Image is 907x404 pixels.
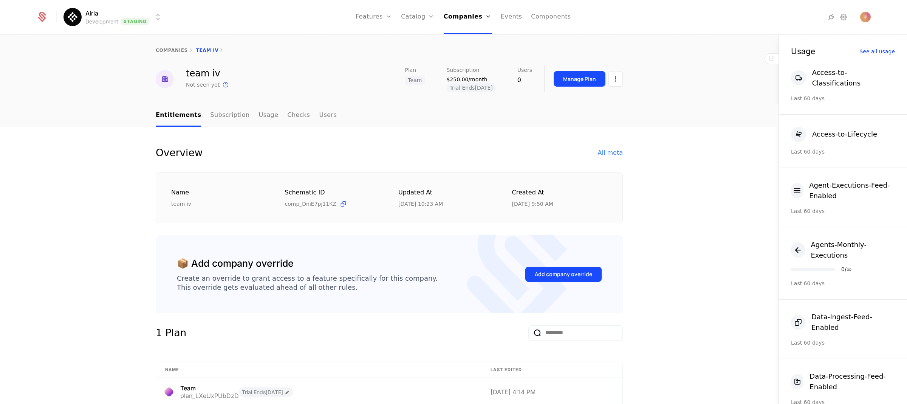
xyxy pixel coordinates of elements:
div: Access-to-Classifications [812,67,895,89]
div: Manage Plan [563,75,596,83]
div: Last 60 days [791,148,895,155]
ul: Choose Sub Page [156,104,337,127]
a: Usage [259,104,279,127]
span: Team [405,76,425,85]
button: Select action [608,71,623,87]
button: Add company override [525,267,602,282]
div: Team [180,385,239,391]
div: 1 Plan [156,325,186,340]
div: See all usage [859,49,895,54]
button: Agents-Monthly-Executions [791,239,895,261]
div: Data-Ingest-Feed-Enabled [811,312,895,333]
img: Ivana Popova [860,12,871,22]
button: Open user button [860,12,871,22]
div: 8/19/25, 9:50 AM [512,200,553,208]
span: Airia [85,9,98,18]
div: 0 [517,76,532,85]
a: Checks [287,104,310,127]
div: Add company override [535,270,592,278]
button: Access-to-Lifecycle [791,127,877,142]
div: [DATE] 4:14 PM [491,389,613,395]
div: 8/19/25, 10:23 AM [398,200,443,208]
div: Last 60 days [791,280,895,287]
button: Select environment [66,9,163,25]
div: 📦 Add company override [177,256,294,271]
nav: Main [156,104,623,127]
div: Development [85,18,118,25]
button: Access-to-Classifications [791,67,895,89]
button: Data-Ingest-Feed-Enabled [791,312,895,333]
div: Usage [791,47,815,55]
span: Trial Ends [DATE] [239,387,293,397]
a: Integrations [827,12,836,22]
div: Agent-Executions-Feed-Enabled [809,180,895,201]
div: $250.00/month [446,76,495,83]
div: Create an override to grant access to a feature specifically for this company. This override gets... [177,274,438,292]
th: Last edited [481,362,622,378]
button: Manage Plan [554,71,605,87]
img: team iv [156,70,174,88]
div: Last 60 days [791,207,895,215]
div: team iv [171,200,267,208]
div: Last 60 days [791,339,895,347]
div: Schematic ID [285,188,381,197]
span: Plan [405,67,416,73]
div: Name [171,188,267,197]
span: comp_DniE7pj11KZ [285,200,336,208]
div: 0 / ∞ [841,267,851,272]
div: team iv [186,69,230,78]
div: plan_LXeUxPUbDzD [180,393,239,399]
th: Name [156,362,481,378]
div: Last 60 days [791,95,895,102]
div: Overview [156,145,203,160]
a: Subscription [210,104,249,127]
span: Subscription [446,67,479,73]
div: Access-to-Lifecycle [812,129,877,140]
button: Data-Processing-Feed-Enabled [791,371,895,392]
div: Created at [512,188,608,197]
a: companies [156,48,188,53]
div: Updated at [398,188,494,197]
a: Entitlements [156,104,201,127]
a: Users [319,104,337,127]
div: Not seen yet [186,81,220,89]
div: Data-Processing-Feed-Enabled [809,371,895,392]
button: Agent-Executions-Feed-Enabled [791,180,895,201]
div: Agents-Monthly-Executions [811,239,895,261]
img: Airia [63,8,82,26]
span: Users [517,67,532,73]
div: All meta [598,148,623,157]
a: Settings [839,12,848,22]
span: Trial Ends [DATE] [446,83,495,92]
span: Staging [121,18,149,25]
